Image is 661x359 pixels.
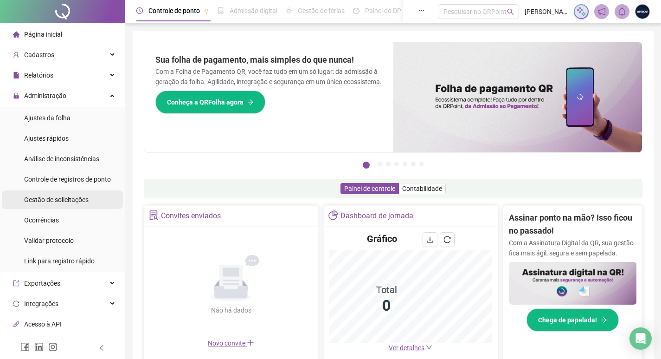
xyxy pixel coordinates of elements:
span: Ajustes rápidos [24,135,69,142]
span: instagram [48,342,58,352]
p: Com a Assinatura Digital da QR, sua gestão fica mais ágil, segura e sem papelada. [509,238,637,258]
button: Chega de papelada! [526,308,619,332]
span: down [426,344,432,351]
span: Chega de papelada! [538,315,597,325]
span: home [13,31,19,38]
span: arrow-right [247,99,254,105]
span: left [98,345,105,351]
img: banner%2F02c71560-61a6-44d4-94b9-c8ab97240462.png [509,262,637,305]
button: Conheça a QRFolha agora [155,91,265,114]
span: sync [13,300,19,307]
span: ellipsis [418,7,425,14]
span: Painel de controle [344,185,395,192]
span: Página inicial [24,31,62,38]
span: user-add [13,52,19,58]
span: [PERSON_NAME] - APROV [525,7,568,17]
span: clock-circle [136,7,143,14]
span: Ver detalhes [389,344,424,352]
div: Convites enviados [161,208,221,224]
span: Conheça a QRFolha agora [167,97,244,107]
span: Administração [24,92,66,99]
button: 6 [411,162,416,166]
span: Análise de inconsistências [24,155,99,163]
button: 7 [419,162,424,166]
span: pushpin [204,8,209,14]
span: dashboard [353,7,359,14]
span: Exportações [24,280,60,287]
span: Painel do DP [365,7,401,14]
span: api [13,321,19,327]
span: Gestão de solicitações [24,196,89,203]
div: Dashboard de jornada [340,208,413,224]
span: search [507,8,514,15]
a: Ver detalhes down [389,344,432,352]
button: 4 [394,162,399,166]
img: banner%2F8d14a306-6205-4263-8e5b-06e9a85ad873.png [393,42,642,152]
h4: Gráfico [367,232,397,245]
span: Controle de registros de ponto [24,176,111,183]
span: arrow-right [601,317,607,323]
span: Ocorrências [24,216,59,224]
span: Novo convite [208,339,254,347]
span: Validar protocolo [24,237,74,244]
span: download [426,236,434,243]
span: plus [247,339,254,346]
div: Não há dados [188,305,274,315]
button: 3 [386,162,391,166]
button: 1 [363,162,370,169]
span: Controle de ponto [148,7,200,14]
span: lock [13,92,19,99]
span: bell [618,7,626,16]
span: Acesso à API [24,320,62,328]
h2: Sua folha de pagamento, mais simples do que nunca! [155,53,382,66]
span: Gestão de férias [298,7,345,14]
span: notification [597,7,606,16]
span: facebook [20,342,30,352]
span: pie-chart [328,210,338,220]
p: Com a Folha de Pagamento QR, você faz tudo em um só lugar: da admissão à geração da folha. Agilid... [155,66,382,87]
img: 1750 [635,5,649,19]
span: Integrações [24,300,58,307]
span: Relatórios [24,72,53,79]
span: export [13,280,19,287]
span: solution [149,210,159,220]
span: Ajustes da folha [24,114,71,122]
span: Link para registro rápido [24,257,95,265]
h2: Assinar ponto na mão? Isso ficou no passado! [509,211,637,238]
span: Contabilidade [402,185,442,192]
button: 2 [378,162,382,166]
img: sparkle-icon.fc2bf0ac1784a2077858766a79e2daf3.svg [576,7,586,17]
button: 5 [403,162,407,166]
span: reload [443,236,451,243]
span: Admissão digital [230,7,277,14]
span: Cadastros [24,51,54,59]
div: Open Intercom Messenger [629,327,652,350]
span: file [13,72,19,78]
span: file-done [218,7,224,14]
span: linkedin [34,342,44,352]
span: sun [286,7,292,14]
